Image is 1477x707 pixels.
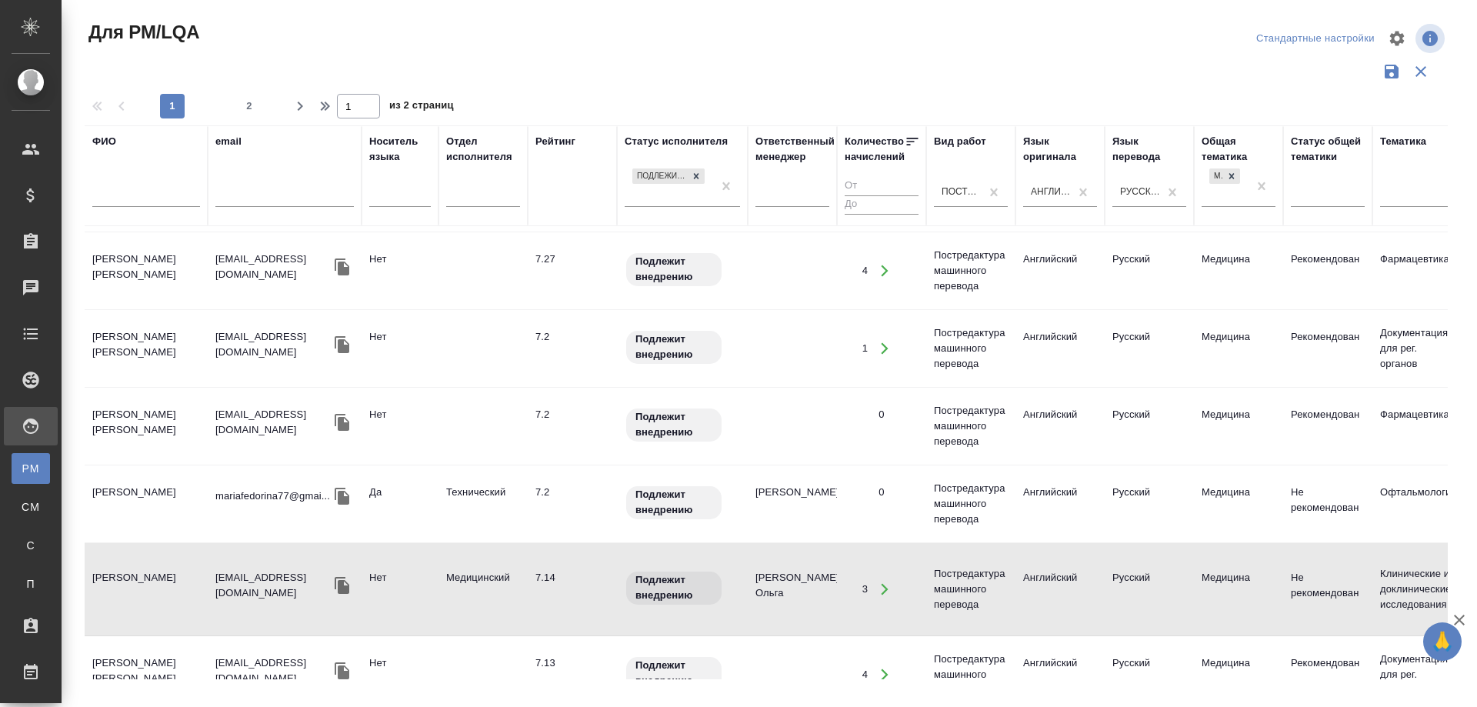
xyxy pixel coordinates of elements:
td: Постредактура машинного перевода [926,395,1015,457]
td: Фармацевтика [1372,244,1462,298]
span: Посмотреть информацию [1415,24,1448,53]
td: Английский [1015,477,1105,531]
td: Нет [362,562,438,616]
span: П [19,576,42,592]
div: Рейтинг [535,134,575,149]
td: Рекомендован [1283,244,1372,298]
td: Медицина [1194,322,1283,375]
span: С [19,538,42,553]
div: Тематика [1380,134,1426,149]
td: Медицина [1194,648,1283,702]
div: ФИО [92,134,116,149]
td: Английский [1015,562,1105,616]
div: Общая тематика [1202,134,1275,165]
td: Клинические и доклинические исследования [1372,559,1462,620]
td: Английский [1015,244,1105,298]
div: Статус общей тематики [1291,134,1365,165]
button: Скопировать [331,411,354,434]
td: Документация для рег. органов [1372,318,1462,379]
p: [EMAIL_ADDRESS][DOMAIN_NAME] [215,407,331,438]
a: С [12,530,50,561]
td: Не рекомендован [1283,477,1372,531]
p: Подлежит внедрению [635,409,712,440]
p: Подлежит внедрению [635,487,712,518]
td: Офтальмология [1372,477,1462,531]
td: Постредактура машинного перевода [926,318,1015,379]
input: От [845,177,919,196]
button: Открыть работы [869,659,900,691]
div: Английский [1031,185,1071,198]
div: Свежая кровь: на первые 3 заказа по тематике ставь редактора и фиксируй оценки [625,655,740,692]
button: Открыть работы [869,255,900,287]
div: Русский [1120,185,1160,198]
div: 4 [862,667,868,682]
button: 🙏 [1423,622,1462,661]
p: Подлежит внедрению [635,572,712,603]
div: Свежая кровь: на первые 3 заказа по тематике ставь редактора и фиксируй оценки [625,485,740,521]
button: 2 [237,94,262,118]
span: 🙏 [1429,625,1455,658]
td: Английский [1015,648,1105,702]
div: Свежая кровь: на первые 3 заказа по тематике ставь редактора и фиксируй оценки [625,407,740,443]
td: Русский [1105,477,1194,531]
td: [PERSON_NAME] [PERSON_NAME] [85,399,208,453]
button: Скопировать [331,659,354,682]
div: Ответственный менеджер [755,134,835,165]
div: Язык перевода [1112,134,1186,165]
td: Постредактура машинного перевода [926,559,1015,620]
div: Носитель языка [369,134,431,165]
button: Скопировать [331,255,354,278]
div: Свежая кровь: на первые 3 заказа по тематике ставь редактора и фиксируй оценки [625,329,740,365]
td: [PERSON_NAME] [748,477,837,531]
td: Нет [362,322,438,375]
button: Скопировать [331,333,354,356]
input: До [845,195,919,215]
td: Медицина [1194,562,1283,616]
td: Русский [1105,244,1194,298]
div: 0 [879,407,884,422]
span: CM [19,499,42,515]
div: 3 [862,582,868,597]
td: Рекомендован [1283,648,1372,702]
div: split button [1252,27,1379,51]
td: Медицина [1194,399,1283,453]
div: Перевод неплохой, но ошибки есть. Только под редактора. [535,252,609,267]
div: Постредактура машинного перевода [942,185,982,198]
button: Открыть работы [869,333,900,365]
td: Английский [1015,399,1105,453]
div: Вид работ [934,134,986,149]
div: Статус исполнителя [625,134,728,149]
td: [PERSON_NAME] Ольга [748,562,837,616]
div: email [215,134,242,149]
span: Для PM/LQA [85,20,199,45]
div: Медицина [1208,167,1242,186]
td: Русский [1105,322,1194,375]
td: Рекомендован [1283,399,1372,453]
td: Медицина [1194,477,1283,531]
td: Медицинский [438,562,528,616]
td: Нет [362,399,438,453]
div: Перевод неплохой, но ошибки есть. Только под редактора. [535,485,609,500]
td: [PERSON_NAME] [85,562,208,616]
div: Перевод неплохой, но ошибки есть. Только под редактора. [535,329,609,345]
span: 2 [237,98,262,114]
p: [EMAIL_ADDRESS][DOMAIN_NAME] [215,570,331,601]
td: Постредактура машинного перевода [926,473,1015,535]
td: Русский [1105,648,1194,702]
div: 0 [879,485,884,500]
td: Рекомендован [1283,322,1372,375]
a: П [12,569,50,599]
p: Подлежит внедрению [635,332,712,362]
button: Сбросить фильтры [1406,57,1435,86]
div: Подлежит внедрению [631,167,706,186]
div: Подлежит внедрению [632,168,688,185]
td: [PERSON_NAME] [PERSON_NAME] [85,322,208,375]
td: Русский [1105,399,1194,453]
td: Да [362,477,438,531]
p: [EMAIL_ADDRESS][DOMAIN_NAME] [215,329,331,360]
td: Постредактура машинного перевода [926,240,1015,302]
div: Количество начислений [845,134,905,165]
button: Открыть работы [869,574,900,605]
td: Английский [1015,322,1105,375]
p: Подлежит внедрению [635,254,712,285]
